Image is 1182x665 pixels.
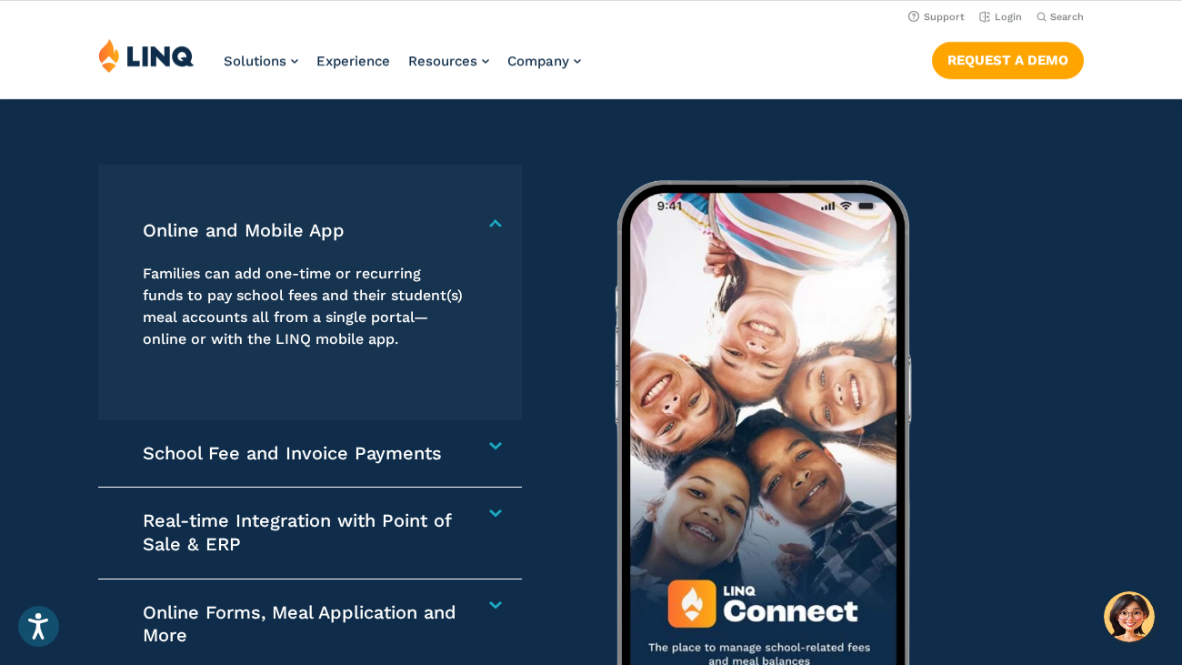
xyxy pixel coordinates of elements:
a: Experience [316,53,390,69]
a: Company [507,53,581,69]
span: Company [507,53,569,69]
nav: Primary Navigation [224,38,581,98]
h4: Online Forms, Meal Application and More [143,601,464,648]
span: Solutions [224,53,286,69]
h4: School Fee and Invoice Payments [143,442,464,466]
a: Support [908,11,965,23]
a: Login [979,11,1022,23]
h4: Real-time Integration with Point of Sale & ERP [143,509,464,556]
img: LINQ | K‑12 Software [98,38,195,73]
h4: Online and Mobile App [143,219,464,243]
span: Search [1050,11,1084,23]
button: Hello, have a question? Let’s chat. [1104,591,1155,642]
p: Families can add one-time or recurring funds to pay school fees and their student(s) meal account... [143,263,464,351]
a: Resources [408,53,489,69]
button: Open Search Bar [1037,10,1084,24]
a: Request a Demo [932,42,1084,78]
a: Solutions [224,53,298,69]
nav: Button Navigation [932,38,1084,78]
span: Resources [408,53,477,69]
